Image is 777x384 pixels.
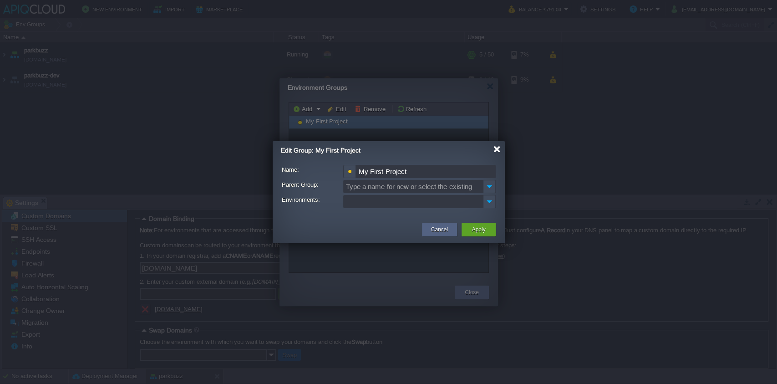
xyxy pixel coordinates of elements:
button: Cancel [431,225,448,234]
label: Name: [282,165,342,174]
button: Apply [472,225,485,234]
span: Edit Group: My First Project [281,147,361,154]
label: Environments: [282,195,342,205]
label: Parent Group: [282,180,342,189]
